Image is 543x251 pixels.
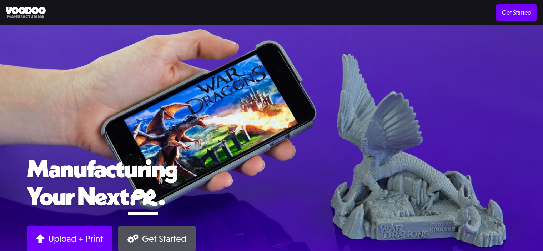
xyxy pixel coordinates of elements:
div: Get Started [142,233,186,244]
img: Arrow up [36,234,45,243]
a: Get Started [496,4,537,21]
img: Gears [127,234,139,243]
h1: Manufacturing Your Next . [27,155,516,215]
img: Voodoo Manufacturing logo [6,7,46,19]
div: Upload + Print [48,233,103,244]
span: pr [128,181,157,212]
